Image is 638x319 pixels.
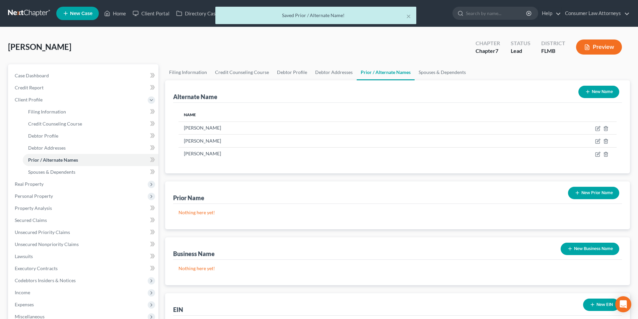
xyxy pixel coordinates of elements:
[511,47,530,55] div: Lead
[561,243,619,255] button: New Business Name
[357,64,415,80] a: Prior / Alternate Names
[15,97,43,102] span: Client Profile
[15,277,76,283] span: Codebtors Insiders & Notices
[9,82,158,94] a: Credit Report
[406,12,411,20] button: ×
[9,262,158,274] a: Executory Contracts
[173,306,183,314] div: EIN
[211,64,273,80] a: Credit Counseling Course
[23,106,158,118] a: Filing Information
[28,133,58,139] span: Debtor Profile
[173,250,215,258] div: Business Name
[495,48,498,54] span: 7
[15,217,47,223] span: Secured Claims
[476,47,500,55] div: Chapter
[15,73,49,78] span: Case Dashboard
[173,93,217,101] div: Alternate Name
[179,209,617,216] p: Nothing here yet!
[583,299,619,311] button: New EIN
[179,265,617,272] p: Nothing here yet!
[576,39,622,55] button: Preview
[9,202,158,214] a: Property Analysis
[15,265,58,271] span: Executory Contracts
[28,109,66,114] span: Filing Information
[541,47,565,55] div: FLMB
[15,290,30,295] span: Income
[273,64,311,80] a: Debtor Profile
[415,64,470,80] a: Spouses & Dependents
[15,85,44,90] span: Credit Report
[15,302,34,307] span: Expenses
[9,250,158,262] a: Lawsuits
[9,214,158,226] a: Secured Claims
[615,296,631,312] div: Open Intercom Messenger
[23,142,158,154] a: Debtor Addresses
[578,86,619,98] button: New Name
[23,118,158,130] a: Credit Counseling Course
[23,166,158,178] a: Spouses & Dependents
[9,238,158,250] a: Unsecured Nonpriority Claims
[173,194,204,202] div: Prior Name
[179,135,459,147] td: [PERSON_NAME]
[179,122,459,134] td: [PERSON_NAME]
[15,253,33,259] span: Lawsuits
[15,181,44,187] span: Real Property
[165,64,211,80] a: Filing Information
[541,39,565,47] div: District
[23,154,158,166] a: Prior / Alternate Names
[568,187,619,199] button: New Prior Name
[476,39,500,47] div: Chapter
[8,42,71,52] span: [PERSON_NAME]
[179,147,459,160] td: [PERSON_NAME]
[23,130,158,142] a: Debtor Profile
[28,145,66,151] span: Debtor Addresses
[15,229,70,235] span: Unsecured Priority Claims
[9,226,158,238] a: Unsecured Priority Claims
[9,70,158,82] a: Case Dashboard
[511,39,530,47] div: Status
[28,169,75,175] span: Spouses & Dependents
[28,157,78,163] span: Prior / Alternate Names
[221,12,411,19] div: Saved Prior / Alternate Name!
[179,108,459,122] th: Name
[15,193,53,199] span: Personal Property
[311,64,357,80] a: Debtor Addresses
[15,241,79,247] span: Unsecured Nonpriority Claims
[28,121,82,127] span: Credit Counseling Course
[15,205,52,211] span: Property Analysis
